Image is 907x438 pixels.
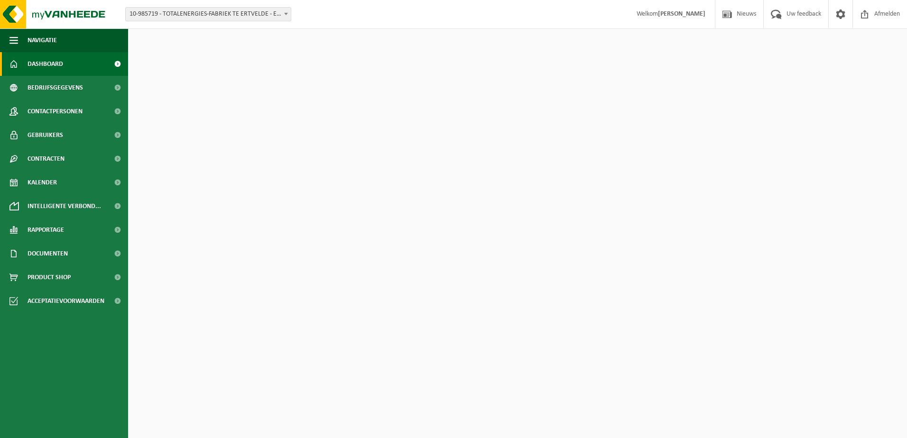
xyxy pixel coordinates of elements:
span: Rapportage [28,218,64,242]
span: 10-985719 - TOTALENERGIES-FABRIEK TE ERTVELDE - ERTVELDE [125,7,291,21]
span: Intelligente verbond... [28,194,101,218]
span: Gebruikers [28,123,63,147]
span: Product Shop [28,265,71,289]
span: Contactpersonen [28,100,83,123]
span: Contracten [28,147,65,171]
span: Bedrijfsgegevens [28,76,83,100]
strong: [PERSON_NAME] [658,10,705,18]
span: Kalender [28,171,57,194]
span: Acceptatievoorwaarden [28,289,104,313]
span: Navigatie [28,28,57,52]
span: Documenten [28,242,68,265]
span: 10-985719 - TOTALENERGIES-FABRIEK TE ERTVELDE - ERTVELDE [126,8,291,21]
span: Dashboard [28,52,63,76]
